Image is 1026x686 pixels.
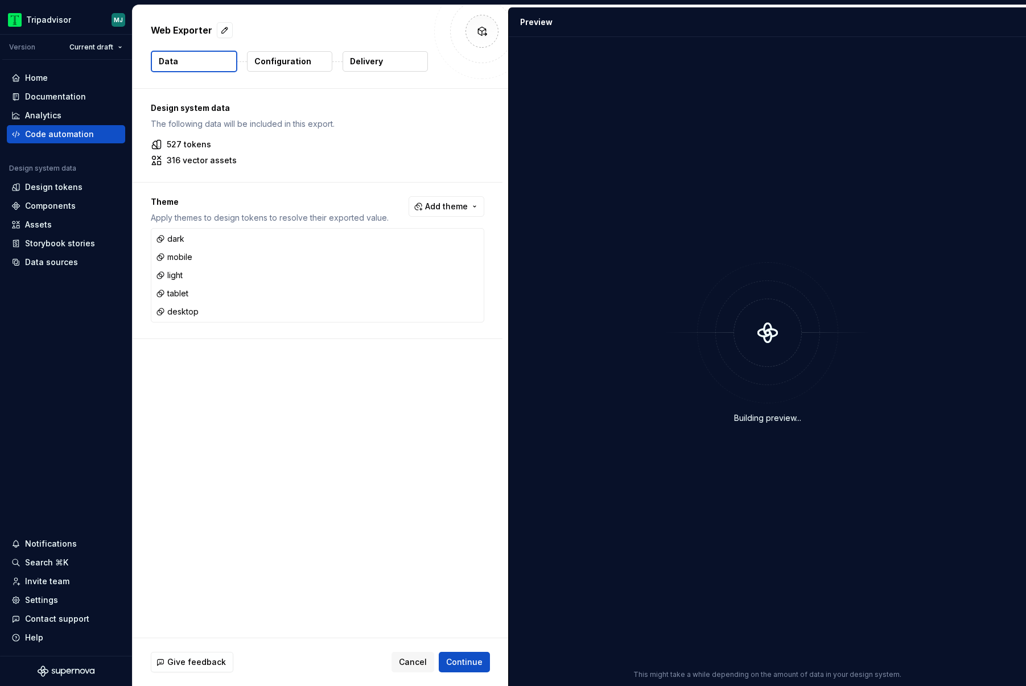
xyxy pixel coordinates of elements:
p: This might take a while depending on the amount of data in your design system. [633,670,901,679]
div: Tripadvisor [26,14,71,26]
p: Configuration [254,56,311,67]
p: 316 vector assets [167,155,237,166]
p: 527 tokens [167,139,211,150]
p: Design system data [151,102,484,114]
div: Search ⌘K [25,557,68,568]
div: Design tokens [25,181,83,193]
div: mobile [156,251,192,263]
div: Assets [25,219,52,230]
a: Settings [7,591,125,609]
img: 0ed0e8b8-9446-497d-bad0-376821b19aa5.png [8,13,22,27]
a: Components [7,197,125,215]
button: Current draft [64,39,127,55]
span: Cancel [399,656,427,668]
div: Notifications [25,538,77,549]
div: Invite team [25,576,69,587]
div: Building preview... [734,412,801,424]
a: Data sources [7,253,125,271]
div: Contact support [25,613,89,625]
div: Storybook stories [25,238,95,249]
p: The following data will be included in this export. [151,118,484,130]
div: Version [9,43,35,52]
div: MJ [114,15,123,24]
div: Analytics [25,110,61,121]
a: Assets [7,216,125,234]
div: Design system data [9,164,76,173]
a: Documentation [7,88,125,106]
p: Data [159,56,178,67]
p: Theme [151,196,389,208]
div: Preview [520,16,553,28]
div: tablet [156,288,188,299]
div: desktop [156,306,199,317]
div: Components [25,200,76,212]
button: TripadvisorMJ [2,7,130,32]
p: Web Exporter [151,23,212,37]
button: Contact support [7,610,125,628]
button: Search ⌘K [7,553,125,572]
span: Current draft [69,43,113,52]
span: Add theme [425,201,468,212]
button: Data [151,51,237,72]
div: dark [156,233,184,245]
p: Delivery [350,56,383,67]
a: Home [7,69,125,87]
button: Notifications [7,535,125,553]
a: Invite team [7,572,125,590]
button: Delivery [343,51,428,72]
span: Give feedback [167,656,226,668]
div: Code automation [25,129,94,140]
div: Settings [25,594,58,606]
button: Add theme [409,196,484,217]
p: Apply themes to design tokens to resolve their exported value. [151,212,389,224]
button: Configuration [247,51,332,72]
button: Cancel [392,652,434,672]
span: Continue [446,656,483,668]
a: Code automation [7,125,125,143]
div: Home [25,72,48,84]
div: Documentation [25,91,86,102]
a: Analytics [7,106,125,125]
div: light [156,270,183,281]
button: Continue [439,652,490,672]
button: Help [7,629,125,647]
button: Give feedback [151,652,233,672]
svg: Supernova Logo [38,666,94,677]
a: Storybook stories [7,234,125,253]
div: Help [25,632,43,643]
a: Design tokens [7,178,125,196]
div: Data sources [25,257,78,268]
